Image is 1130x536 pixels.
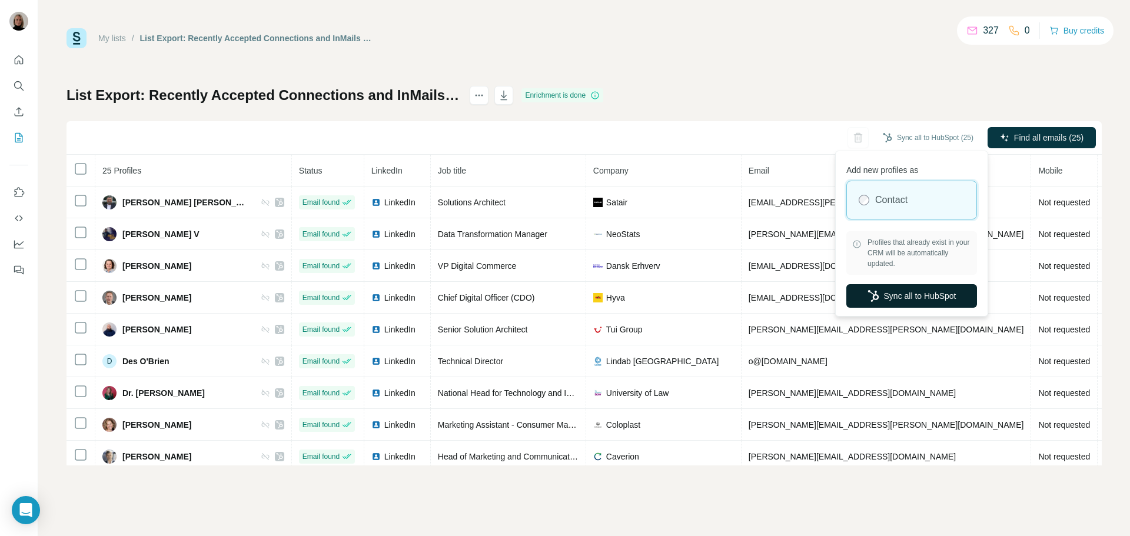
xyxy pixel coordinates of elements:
span: National Head for Technology and Innovation, Professional Development [438,388,703,398]
label: Contact [875,193,908,207]
button: Use Surfe on LinkedIn [9,182,28,203]
span: Technical Director [438,357,503,366]
img: company-logo [593,198,603,207]
span: [PERSON_NAME] [122,419,191,431]
span: University of Law [606,387,669,399]
img: Avatar [102,291,117,305]
span: [PERSON_NAME] V [122,228,200,240]
span: Chief Digital Officer (CDO) [438,293,535,302]
img: Avatar [102,322,117,337]
span: Coloplast [606,419,640,431]
img: LinkedIn logo [371,229,381,239]
span: [PERSON_NAME] [122,451,191,462]
span: LinkedIn [384,324,416,335]
button: Dashboard [9,234,28,255]
img: company-logo [593,229,603,239]
img: company-logo [593,357,603,366]
span: Find all emails (25) [1014,132,1084,144]
div: List Export: Recently Accepted Connections and InMails - [DATE] 12:37 [140,32,374,44]
img: company-logo [593,452,603,461]
span: Solutions Architect [438,198,506,207]
img: Avatar [102,386,117,400]
img: LinkedIn logo [371,325,381,334]
button: actions [470,86,488,105]
img: LinkedIn logo [371,261,381,271]
span: Not requested [1038,198,1090,207]
span: Email found [303,292,340,303]
span: Not requested [1038,325,1090,334]
span: Hyva [606,292,625,304]
span: Not requested [1038,261,1090,271]
span: [PERSON_NAME][EMAIL_ADDRESS][PERSON_NAME][DOMAIN_NAME] [749,325,1024,334]
span: Des O'Brien [122,355,169,367]
span: Senior Solution Architect [438,325,528,334]
span: [PERSON_NAME][EMAIL_ADDRESS][DOMAIN_NAME] [749,452,956,461]
p: 0 [1025,24,1030,38]
span: Not requested [1038,293,1090,302]
span: Tui Group [606,324,643,335]
span: Caverion [606,451,639,462]
span: [PERSON_NAME] [122,260,191,272]
span: Dr. [PERSON_NAME] [122,387,205,399]
span: Email found [303,197,340,208]
span: [PERSON_NAME][EMAIL_ADDRESS][PERSON_NAME][DOMAIN_NAME] [749,420,1024,430]
button: Use Surfe API [9,208,28,229]
span: VP Digital Commerce [438,261,517,271]
span: Status [299,166,323,175]
span: [PERSON_NAME] [122,292,191,304]
span: Email found [303,388,340,398]
a: My lists [98,34,126,43]
img: LinkedIn logo [371,388,381,398]
span: Email found [303,356,340,367]
span: Satair [606,197,628,208]
span: Email found [303,229,340,239]
button: Buy credits [1049,22,1104,39]
span: LinkedIn [384,228,416,240]
span: Email found [303,261,340,271]
span: Data Transformation Manager [438,229,547,239]
span: [EMAIL_ADDRESS][PERSON_NAME][DOMAIN_NAME] [749,198,956,207]
button: Feedback [9,259,28,281]
span: LinkedIn [384,419,416,431]
button: Enrich CSV [9,101,28,122]
span: [PERSON_NAME] [122,324,191,335]
button: Find all emails (25) [988,127,1096,148]
span: 25 Profiles [102,166,141,175]
img: company-logo [593,420,603,430]
button: Quick start [9,49,28,71]
span: Lindab [GEOGRAPHIC_DATA] [606,355,719,367]
span: Not requested [1038,388,1090,398]
span: Not requested [1038,420,1090,430]
img: company-logo [593,325,603,334]
img: Avatar [9,12,28,31]
span: LinkedIn [384,260,416,272]
img: LinkedIn logo [371,293,381,302]
span: LinkedIn [384,197,416,208]
img: Avatar [102,195,117,209]
img: Avatar [102,259,117,273]
li: / [132,32,134,44]
span: LinkedIn [384,387,416,399]
button: Sync all to HubSpot (25) [875,129,982,147]
span: Email found [303,451,340,462]
span: [EMAIL_ADDRESS][DOMAIN_NAME] [749,293,888,302]
span: Mobile [1038,166,1062,175]
img: company-logo [593,293,603,302]
span: NeoStats [606,228,640,240]
p: Add new profiles as [846,159,977,176]
img: Surfe Logo [67,28,87,48]
button: Sync all to HubSpot [846,284,977,308]
img: LinkedIn logo [371,357,381,366]
span: Not requested [1038,357,1090,366]
p: 327 [983,24,999,38]
h1: List Export: Recently Accepted Connections and InMails - [DATE] 12:37 [67,86,459,105]
img: company-logo [593,261,603,271]
span: Profiles that already exist in your CRM will be automatically updated. [868,237,971,269]
span: [PERSON_NAME] [PERSON_NAME] [122,197,249,208]
span: Email found [303,324,340,335]
img: LinkedIn logo [371,420,381,430]
span: o@[DOMAIN_NAME] [749,357,827,366]
span: Job title [438,166,466,175]
button: My lists [9,127,28,148]
span: [EMAIL_ADDRESS][DOMAIN_NAME] [749,261,888,271]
